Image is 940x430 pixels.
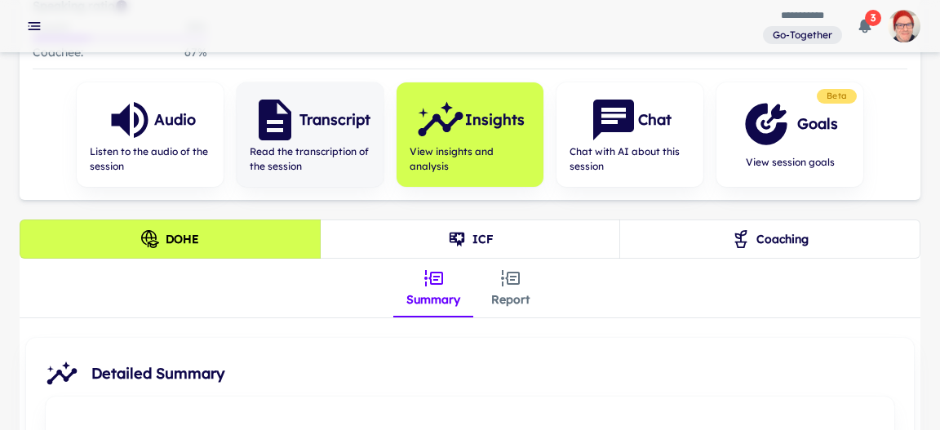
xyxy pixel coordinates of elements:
span: View session goals [742,155,838,170]
h6: Goals [797,113,838,135]
h6: Audio [154,109,196,131]
span: Beta [820,90,854,103]
img: photoURL [888,10,920,42]
button: GoalsView session goals [716,82,863,187]
span: Chat with AI about this session [570,144,690,174]
button: InsightsView insights and analysis [397,82,543,187]
button: 3 [849,10,881,42]
p: Coachee : [33,43,83,62]
h6: Transcript [299,109,370,131]
button: Report [473,259,547,317]
button: AudioListen to the audio of the session [77,82,224,187]
span: Read the transcription of the session [250,144,370,174]
button: Summary [393,259,473,317]
div: theme selection [20,219,920,259]
div: insights tabs [393,259,547,317]
button: TranscriptRead the transcription of the session [237,82,384,187]
button: ICF [320,219,621,259]
span: View insights and analysis [410,144,530,174]
span: 3 [865,10,881,26]
span: Go-Together [766,28,839,42]
button: ChatChat with AI about this session [556,82,703,187]
p: 67 % [184,43,207,62]
span: Detailed Summary [91,362,901,385]
span: You are a member of this workspace. Contact your workspace owner for assistance. [763,24,842,45]
span: Listen to the audio of the session [90,144,211,174]
h6: Chat [638,109,672,131]
button: DOHE [20,219,321,259]
h6: Insights [465,109,525,131]
button: Coaching [619,219,920,259]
